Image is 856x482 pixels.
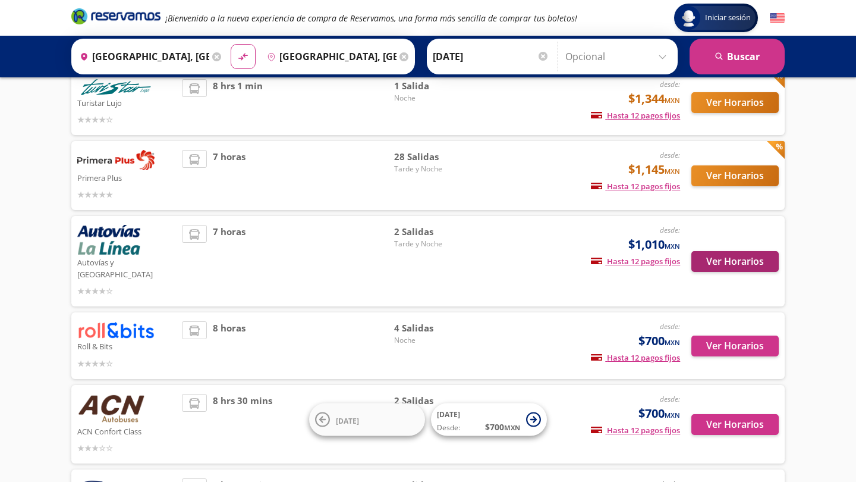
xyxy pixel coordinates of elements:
img: Roll & Bits [77,321,155,339]
input: Buscar Origen [75,42,209,71]
span: $700 [638,332,680,350]
button: Ver Horarios [691,336,779,356]
em: desde: [660,225,680,235]
em: desde: [660,79,680,89]
input: Opcional [565,42,672,71]
p: Primera Plus [77,170,176,184]
img: Autovías y La Línea [77,225,140,255]
button: [DATE]Desde:$700MXN [431,403,547,436]
p: Autovías y [GEOGRAPHIC_DATA] [77,255,176,280]
button: Ver Horarios [691,165,779,186]
span: $ 700 [485,421,520,433]
span: Hasta 12 pagos fijos [591,425,680,436]
span: Tarde y Noche [394,239,477,249]
p: Turistar Lujo [77,95,176,109]
span: Hasta 12 pagos fijos [591,256,680,267]
span: Hasta 12 pagos fijos [591,352,680,363]
em: desde: [660,150,680,160]
span: 4 Salidas [394,321,477,335]
button: Buscar [690,39,785,74]
em: ¡Bienvenido a la nueva experiencia de compra de Reservamos, una forma más sencilla de comprar tus... [165,12,577,24]
img: ACN Confort Class [77,394,145,424]
span: 8 hrs 1 min [213,79,263,126]
input: Elegir Fecha [433,42,549,71]
p: Roll & Bits [77,339,176,353]
span: 2 Salidas [394,225,477,239]
span: $1,010 [628,236,680,253]
small: MXN [665,167,680,176]
small: MXN [504,423,520,432]
p: ACN Confort Class [77,424,176,438]
small: MXN [665,338,680,347]
span: $700 [638,405,680,422]
span: 8 horas [213,321,246,370]
span: 1 Salida [394,79,477,93]
span: Hasta 12 pagos fijos [591,110,680,121]
input: Buscar Destino [262,42,396,71]
span: $1,145 [628,161,680,179]
span: 7 horas [213,225,246,298]
a: Brand Logo [71,7,160,29]
button: Ver Horarios [691,92,779,113]
span: 7 horas [213,150,246,201]
span: 28 Salidas [394,150,477,164]
button: [DATE] [309,403,425,436]
em: desde: [660,394,680,404]
span: [DATE] [336,415,359,425]
span: [DATE] [437,409,460,420]
span: Tarde y Noche [394,164,477,174]
span: Noche [394,335,477,346]
span: Hasta 12 pagos fijos [591,181,680,192]
span: Noche [394,93,477,104]
button: Ver Horarios [691,251,779,272]
em: desde: [660,321,680,331]
span: Iniciar sesión [700,12,756,24]
span: $1,344 [628,90,680,108]
span: 2 Salidas [394,394,477,408]
small: MXN [665,242,680,251]
small: MXN [665,96,680,105]
span: Desde: [437,422,460,433]
img: Turistar Lujo [77,79,155,95]
small: MXN [665,411,680,420]
img: Primera Plus [77,150,155,170]
button: English [770,11,785,26]
button: Ver Horarios [691,414,779,435]
span: 8 hrs 30 mins [213,394,272,455]
i: Brand Logo [71,7,160,25]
